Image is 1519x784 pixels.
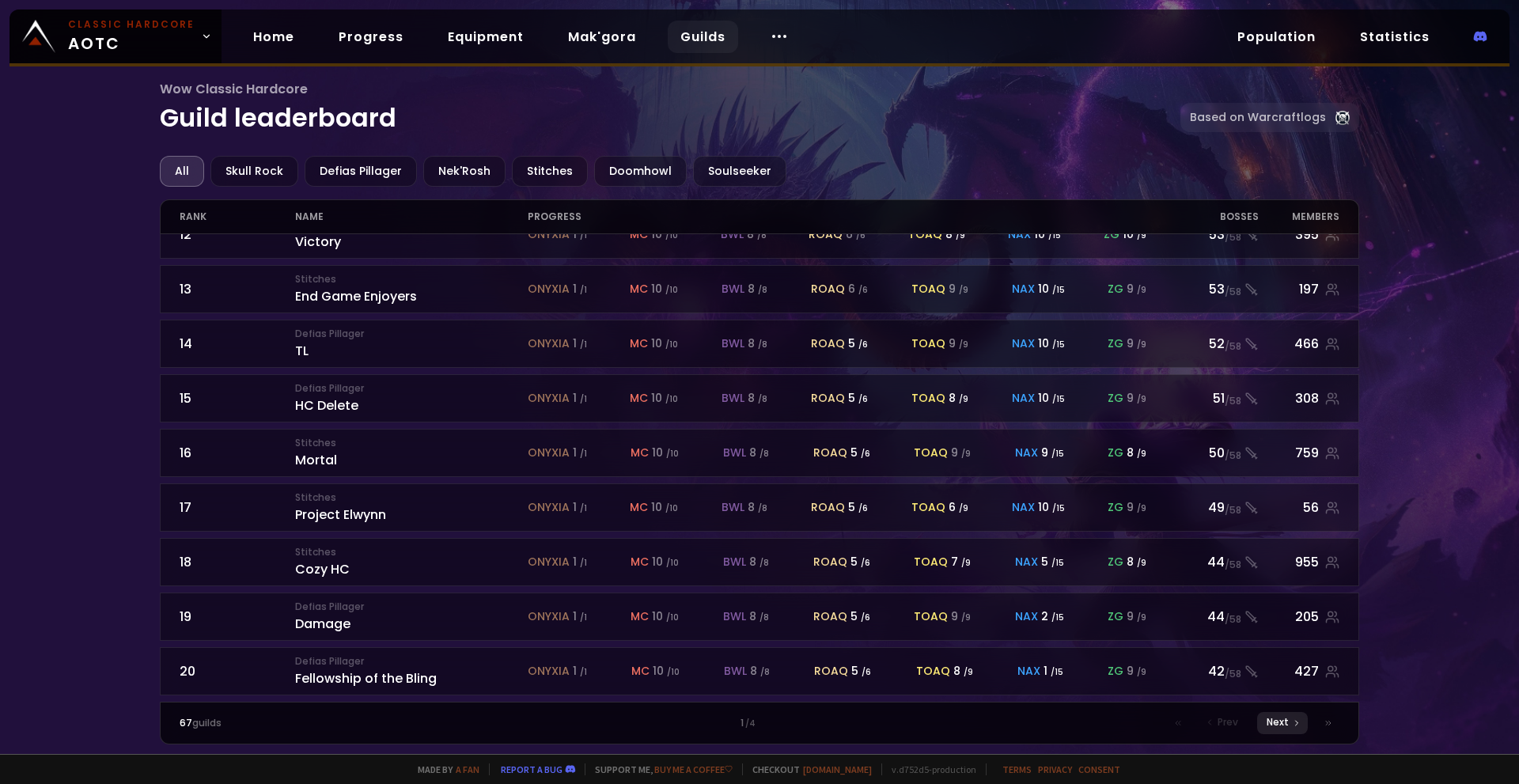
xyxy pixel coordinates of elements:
[1015,608,1038,625] span: nax
[180,498,296,517] div: 17
[651,281,678,297] div: 10
[295,436,527,470] div: Mortal
[914,554,948,570] span: toaq
[512,156,588,187] div: Stitches
[749,445,769,461] div: 8
[1038,281,1065,297] div: 10
[160,374,1360,422] a: 15Defias PillagerHC Deleteonyxia 1 /1mc 10 /10bwl 8 /8roaq 5 /6toaq 8 /9nax 10 /15zg 9 /951/58308
[528,335,570,352] span: onyxia
[180,716,470,730] div: guilds
[1165,607,1258,627] div: 44
[1108,554,1123,570] span: zg
[651,499,678,516] div: 10
[803,763,872,775] a: [DOMAIN_NAME]
[435,21,536,53] a: Equipment
[758,502,767,514] small: / 8
[580,557,587,569] small: / 1
[630,226,648,243] span: mc
[1108,608,1123,625] span: zg
[210,156,298,187] div: Skull Rock
[813,554,847,570] span: roaq
[693,156,786,187] div: Soulseeker
[180,607,296,627] div: 19
[666,448,679,460] small: / 10
[723,554,746,570] span: bwl
[848,335,868,352] div: 5
[749,554,769,570] div: 8
[160,593,1360,641] a: 19Defias PillagerDamageonyxia 1 /1mc 10 /10bwl 8 /8roaq 5 /6toaq 9 /9nax 2 /15zg 9 /944/58205
[180,661,296,681] div: 20
[911,281,945,297] span: toaq
[861,448,870,460] small: / 6
[1012,390,1035,407] span: nax
[1052,502,1065,514] small: / 15
[745,718,756,730] small: / 4
[848,499,868,516] div: 5
[651,390,678,407] div: 10
[68,17,195,55] span: AOTC
[573,445,587,461] div: 1
[742,763,872,775] span: Checkout
[858,393,868,405] small: / 6
[295,272,527,286] small: Stitches
[1127,390,1146,407] div: 9
[651,335,678,352] div: 10
[652,554,679,570] div: 10
[1104,226,1119,243] span: zg
[723,445,746,461] span: bwl
[653,663,680,680] div: 10
[1038,335,1065,352] div: 10
[1137,666,1146,678] small: / 9
[160,483,1360,532] a: 17StitchesProject Elwynnonyxia 1 /1mc 10 /10bwl 8 /8roaq 5 /6toaq 6 /9nax 10 /15zg 9 /949/5856
[295,490,527,505] small: Stitches
[295,545,527,559] small: Stitches
[722,335,744,352] span: bwl
[501,763,563,775] a: Report a bug
[1038,390,1065,407] div: 10
[961,557,971,569] small: / 9
[759,612,769,623] small: / 8
[180,552,296,572] div: 18
[573,608,587,625] div: 1
[1225,612,1241,627] small: / 58
[1038,763,1072,775] a: Privacy
[964,666,973,678] small: / 9
[295,381,527,396] small: Defias Pillager
[1123,226,1146,243] div: 10
[811,335,845,352] span: roaq
[305,156,417,187] div: Defias Pillager
[631,663,650,680] span: mc
[456,763,479,775] a: a fan
[665,229,678,241] small: / 10
[295,654,527,668] small: Defias Pillager
[1137,612,1146,623] small: / 9
[911,390,945,407] span: toaq
[1225,449,1241,463] small: / 58
[1165,279,1258,299] div: 53
[580,612,587,623] small: / 1
[850,608,870,625] div: 5
[809,226,843,243] span: roaq
[908,226,942,243] span: toaq
[916,663,950,680] span: toaq
[813,608,847,625] span: roaq
[959,393,968,405] small: / 9
[1259,498,1340,517] div: 56
[573,335,587,352] div: 1
[666,612,679,623] small: / 10
[652,608,679,625] div: 10
[528,663,570,680] span: onyxia
[1165,661,1258,681] div: 42
[1259,200,1340,233] div: members
[1259,552,1340,572] div: 955
[1259,225,1340,244] div: 395
[949,281,968,297] div: 9
[528,281,570,297] span: onyxia
[953,663,973,680] div: 8
[1225,21,1328,53] a: Population
[959,339,968,350] small: / 9
[180,200,296,233] div: rank
[580,339,587,350] small: / 1
[851,663,871,680] div: 5
[1041,445,1064,461] div: 9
